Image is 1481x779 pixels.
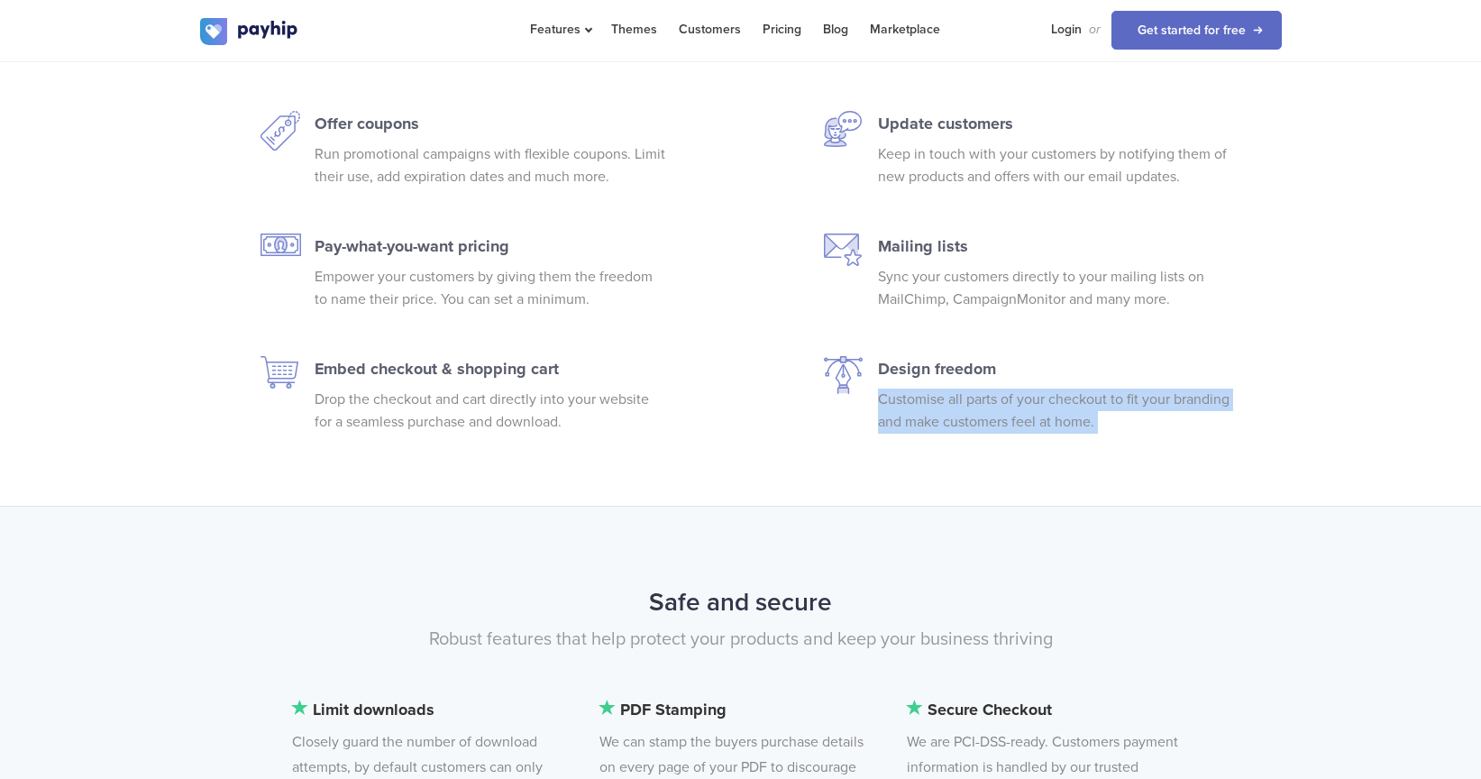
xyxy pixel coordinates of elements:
[878,266,1230,311] p: Sync your customers directly to your mailing lists on MailChimp, CampaignMonitor and many more.
[599,697,877,722] b: PDF Stamping
[261,356,298,389] img: cart-icon.svg
[878,389,1230,434] p: Customise all parts of your checkout to fit your branding and make customers feel at home.
[200,579,1282,627] h2: Safe and secure
[878,143,1230,188] p: Keep in touch with your customers by notifying them of new products and offers with our email upd...
[315,389,666,434] p: Drop the checkout and cart directly into your website for a seamless purchase and download.
[315,356,666,381] p: Embed checkout & shopping cart
[824,234,862,266] img: mailing-lists-icon.svg
[878,356,1230,381] p: Design freedom
[824,111,863,148] img: email-updates-icon.svg
[878,234,1230,259] p: Mailing lists
[315,111,666,136] p: Offer coupons
[907,697,1184,722] b: Secure Checkout
[315,143,666,188] p: Run promotional campaigns with flexible coupons. Limit their use, add expiration dates and much m...
[878,111,1230,136] p: Update customers
[200,18,299,45] img: logo.svg
[1111,11,1282,50] a: Get started for free
[530,22,590,37] span: Features
[315,234,666,259] p: Pay-what-you-want pricing
[292,697,570,722] b: Limit downloads
[824,356,864,394] img: design-icon.svg
[200,627,1282,652] p: Robust features that help protect your products and keep your business thriving
[315,266,666,311] p: Empower your customers by giving them the freedom to name their price. You can set a minimum.
[261,234,301,257] img: pwyw-icon.svg
[261,111,300,151] img: discounts-icon.svg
